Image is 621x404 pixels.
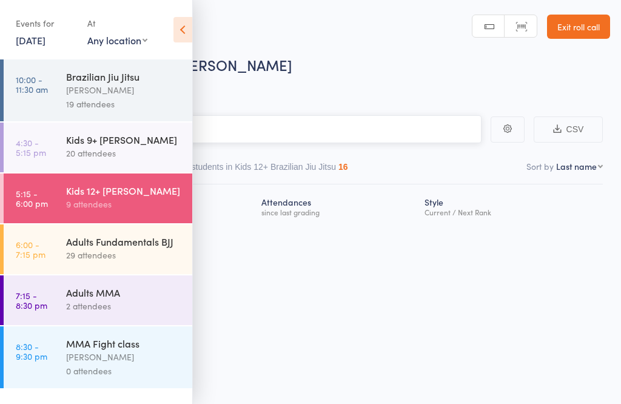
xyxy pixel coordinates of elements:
[261,208,415,216] div: since last grading
[4,326,192,388] a: 8:30 -9:30 pmMMA Fight class[PERSON_NAME]0 attendees
[66,350,182,364] div: [PERSON_NAME]
[168,156,348,184] button: Other students in Kids 12+ Brazilian Jiu Jitsu16
[534,116,603,143] button: CSV
[16,291,47,310] time: 7:15 - 8:30 pm
[66,235,182,248] div: Adults Fundamentals BJJ
[16,138,46,157] time: 4:30 - 5:15 pm
[16,189,48,208] time: 5:15 - 6:00 pm
[66,70,182,83] div: Brazilian Jiu Jitsu
[16,33,45,47] a: [DATE]
[556,160,597,172] div: Last name
[4,173,192,223] a: 5:15 -6:00 pmKids 12+ [PERSON_NAME]9 attendees
[420,190,603,222] div: Style
[66,364,182,378] div: 0 attendees
[4,123,192,172] a: 4:30 -5:15 pmKids 9+ [PERSON_NAME]20 attendees
[16,75,48,94] time: 10:00 - 11:30 am
[16,13,75,33] div: Events for
[16,342,47,361] time: 8:30 - 9:30 pm
[18,115,482,143] input: Search by name
[66,248,182,262] div: 29 attendees
[425,208,598,216] div: Current / Next Rank
[66,337,182,350] div: MMA Fight class
[4,224,192,274] a: 6:00 -7:15 pmAdults Fundamentals BJJ29 attendees
[4,275,192,325] a: 7:15 -8:30 pmAdults MMA2 attendees
[87,13,147,33] div: At
[16,240,45,259] time: 6:00 - 7:15 pm
[338,162,348,172] div: 16
[66,133,182,146] div: Kids 9+ [PERSON_NAME]
[526,160,554,172] label: Sort by
[547,15,610,39] a: Exit roll call
[66,299,182,313] div: 2 attendees
[66,197,182,211] div: 9 attendees
[87,33,147,47] div: Any location
[66,146,182,160] div: 20 attendees
[66,286,182,299] div: Adults MMA
[4,59,192,121] a: 10:00 -11:30 amBrazilian Jiu Jitsu[PERSON_NAME]19 attendees
[257,190,420,222] div: Atten­dances
[120,55,292,75] span: Kids 12+ [PERSON_NAME]
[66,184,182,197] div: Kids 12+ [PERSON_NAME]
[66,83,182,97] div: [PERSON_NAME]
[66,97,182,111] div: 19 attendees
